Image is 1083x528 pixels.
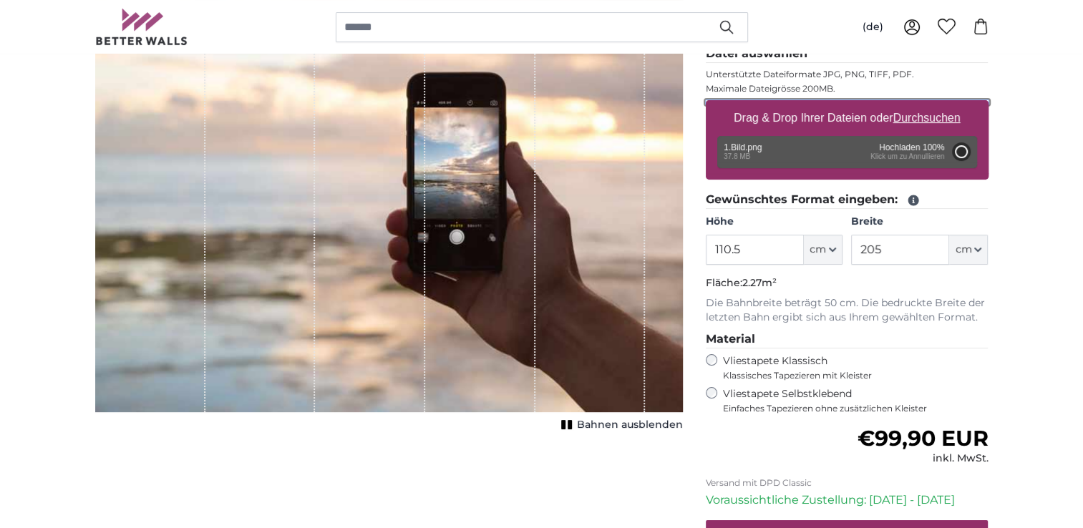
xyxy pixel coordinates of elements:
[706,276,989,290] p: Fläche:
[706,83,989,94] p: Maximale Dateigrösse 200MB.
[706,191,989,209] legend: Gewünschtes Format eingeben:
[893,112,960,124] u: Durchsuchen
[810,243,826,257] span: cm
[857,451,988,466] div: inkl. MwSt.
[728,104,966,132] label: Drag & Drop Ihrer Dateien oder
[742,276,777,289] span: 2.27m²
[723,387,989,414] label: Vliestapete Selbstklebend
[723,354,976,381] label: Vliestapete Klassisch
[706,331,989,348] legend: Material
[706,45,989,63] legend: Datei auswählen
[95,9,188,45] img: Betterwalls
[706,296,989,325] p: Die Bahnbreite beträgt 50 cm. Die bedruckte Breite der letzten Bahn ergibt sich aus Ihrem gewählt...
[723,403,989,414] span: Einfaches Tapezieren ohne zusätzlichen Kleister
[955,243,971,257] span: cm
[851,14,895,40] button: (de)
[706,215,842,229] label: Höhe
[557,415,683,435] button: Bahnen ausblenden
[857,425,988,451] span: €99,90 EUR
[949,235,988,265] button: cm
[706,477,989,489] p: Versand mit DPD Classic
[804,235,842,265] button: cm
[851,215,988,229] label: Breite
[706,492,989,509] p: Voraussichtliche Zustellung: [DATE] - [DATE]
[723,370,976,381] span: Klassisches Tapezieren mit Kleister
[577,418,683,432] span: Bahnen ausblenden
[706,69,989,80] p: Unterstützte Dateiformate JPG, PNG, TIFF, PDF.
